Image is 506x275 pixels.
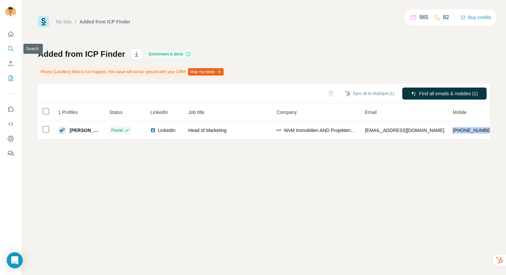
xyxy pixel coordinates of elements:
[58,110,78,115] span: 1 Profiles
[453,128,495,133] span: [PHONE_NUMBER]
[80,18,131,25] div: Added from ICP Finder
[419,90,478,97] span: Find all emails & mobiles (1)
[5,28,16,40] button: Quick start
[365,110,376,115] span: Email
[70,127,101,134] span: [PERSON_NAME]
[5,103,16,115] button: Use Surfe on LinkedIn
[340,89,399,99] button: Sync all to HubSpot (1)
[5,7,16,17] img: Avatar
[38,16,49,27] img: Surfe Logo
[158,127,175,134] span: LinkedIn
[188,68,224,76] button: Map my fields
[453,110,467,115] span: Mobile
[276,110,297,115] span: Company
[5,147,16,159] button: Feedback
[284,127,356,134] span: WvM Immobilien AND Projektentwicklung
[365,128,444,133] span: [EMAIL_ADDRESS][DOMAIN_NAME]
[150,110,168,115] span: LinkedIn
[5,72,16,84] button: My lists
[7,252,23,268] div: Open Intercom Messenger
[5,43,16,55] button: Search
[5,57,16,70] button: Enrich CSV
[188,128,226,133] span: Head of Marketing
[419,13,428,21] p: 965
[147,50,193,58] div: Enrichment is done
[5,133,16,145] button: Dashboard
[276,128,282,133] img: company-logo
[402,88,487,100] button: Find all emails & mobiles (1)
[5,118,16,130] button: Use Surfe API
[188,110,204,115] span: Job title
[111,127,122,133] span: Found
[75,18,76,25] li: /
[56,19,72,24] a: My lists
[58,126,66,134] img: Avatar
[38,49,125,59] h1: Added from ICP Finder
[460,13,491,22] button: Buy credits
[109,110,122,115] span: Status
[443,13,449,21] p: 82
[150,128,156,133] img: LinkedIn logo
[38,66,225,78] div: Phone (Landline) field is not mapped, this value will not be synced with your CRM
